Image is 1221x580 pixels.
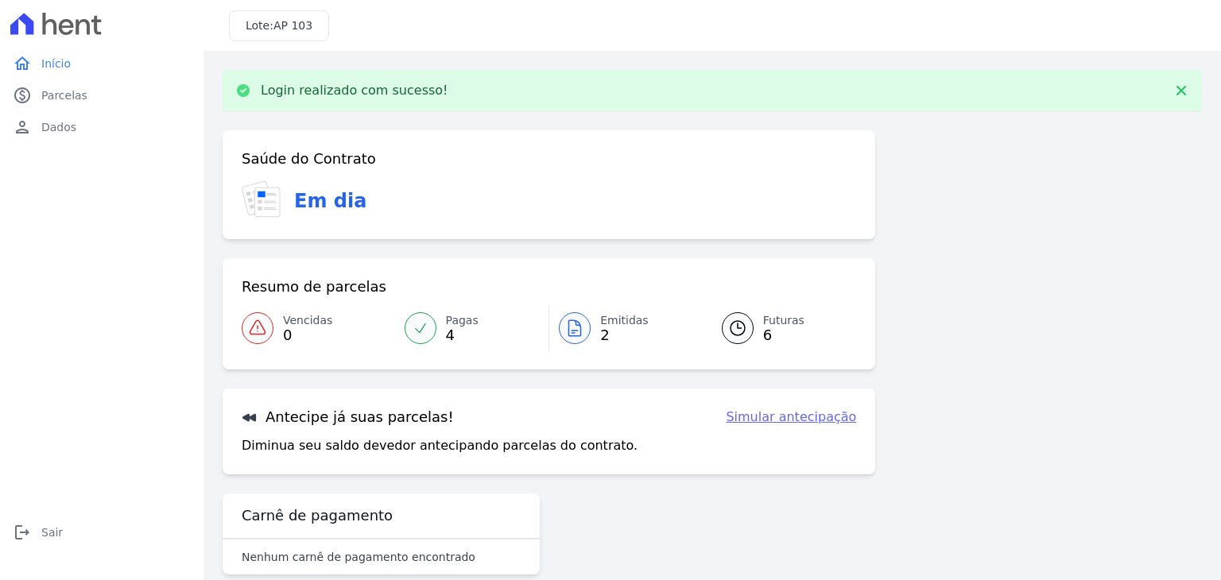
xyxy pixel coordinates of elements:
span: Emitidas [600,312,649,329]
i: logout [13,523,32,542]
h3: Antecipe já suas parcelas! [242,408,454,427]
a: personDados [6,111,197,143]
span: Início [41,56,71,72]
h3: Saúde do Contrato [242,149,376,168]
span: 0 [283,329,332,342]
span: 4 [446,329,479,342]
a: Vencidas 0 [242,306,395,350]
a: homeInício [6,48,197,79]
span: Sair [41,524,63,540]
a: Pagas 4 [395,306,549,350]
span: 6 [763,329,804,342]
a: paidParcelas [6,79,197,111]
span: Vencidas [283,312,332,329]
i: person [13,118,32,137]
a: Simular antecipação [726,408,856,427]
p: Nenhum carnê de pagamento encontrado [242,549,475,565]
span: 2 [600,329,649,342]
i: paid [13,86,32,105]
h3: Em dia [294,187,366,215]
h3: Carnê de pagamento [242,506,393,525]
p: Login realizado com sucesso! [261,83,448,99]
span: Parcelas [41,87,87,103]
span: Dados [41,119,76,135]
p: Diminua seu saldo devedor antecipando parcelas do contrato. [242,436,638,455]
i: home [13,54,32,73]
a: Emitidas 2 [549,306,703,350]
a: Futuras 6 [703,306,857,350]
a: logoutSair [6,516,197,548]
span: Futuras [763,312,804,329]
h3: Resumo de parcelas [242,277,386,296]
span: AP 103 [273,19,312,32]
span: Pagas [446,312,479,329]
h3: Lote: [246,17,312,34]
